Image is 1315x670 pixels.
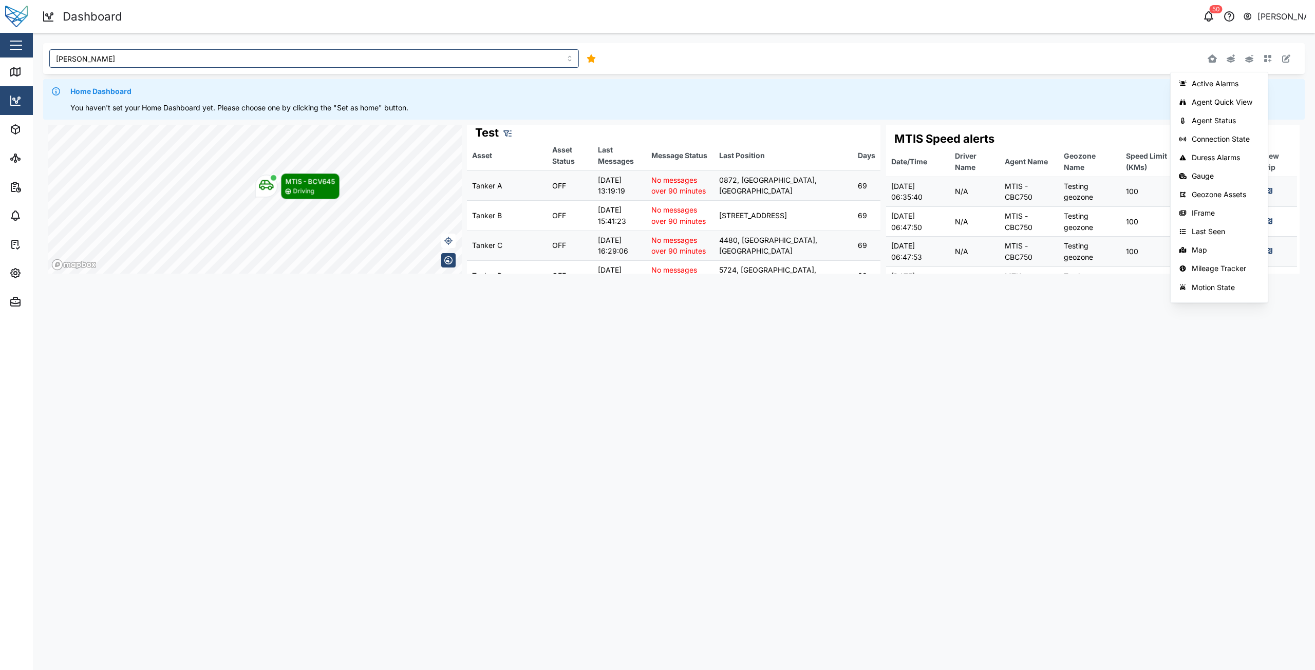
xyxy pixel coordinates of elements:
[27,124,59,135] div: Assets
[1121,177,1187,206] td: 100
[714,170,853,200] td: 0872, [GEOGRAPHIC_DATA], [GEOGRAPHIC_DATA]
[475,125,499,141] h3: Test
[853,260,880,290] td: 69
[1192,246,1260,254] div: Map
[1257,10,1307,23] div: [PERSON_NAME]
[70,102,1298,113] div: You haven't set your Home Dashboard yet. Please choose one by clicking the "Set as home" button.
[593,170,646,200] td: [DATE] 13:19:19
[467,170,547,200] td: Tanker A
[467,231,547,260] td: Tanker C
[27,239,55,250] div: Tasks
[886,147,950,177] th: Date/Time
[1121,237,1187,266] td: 100
[1210,5,1223,13] div: 50
[467,260,547,290] td: Tanker D
[646,141,714,170] th: Message Status
[1059,206,1120,236] td: Testing geozone
[714,260,853,290] td: 5724, [GEOGRAPHIC_DATA], [GEOGRAPHIC_DATA]
[27,296,57,308] div: Admin
[27,181,62,193] div: Reports
[593,201,646,231] td: [DATE] 15:41:23
[27,267,63,279] div: Settings
[1192,302,1260,310] div: Multi-Sensor Trends
[950,266,1000,296] td: N/A
[1059,266,1120,296] td: Testing geozone
[255,174,340,200] div: Map marker
[894,131,1300,147] h3: MTIS Speed alerts
[950,147,1000,177] th: Driver Name
[853,141,880,170] th: Days
[1000,147,1059,177] th: Agent Name
[950,237,1000,266] td: N/A
[1192,227,1260,236] div: Last Seen
[853,201,880,231] td: 69
[1192,283,1260,292] div: Motion State
[1000,237,1059,266] td: MTIS - CBC750
[886,177,950,206] td: [DATE] 06:35:40
[48,125,462,274] canvas: Map
[1000,266,1059,296] td: MTIS - CBC750
[1192,80,1260,88] div: Active Alarms
[1192,117,1260,125] div: Agent Status
[467,201,547,231] td: Tanker B
[1121,206,1187,236] td: 100
[950,177,1000,206] td: N/A
[1192,209,1260,217] div: IFrame
[547,201,592,231] td: OFF
[1192,264,1260,273] div: Mileage Tracker
[714,141,853,170] th: Last Position
[1000,177,1059,206] td: MTIS - CBC750
[593,141,646,170] th: Last Messages
[1000,206,1059,236] td: MTIS - CBC750
[27,95,73,106] div: Dashboard
[853,170,880,200] td: 69
[886,237,950,266] td: [DATE] 06:47:53
[51,259,97,271] a: Mapbox logo
[886,206,950,236] td: [DATE] 06:47:50
[27,152,51,164] div: Sites
[646,170,714,200] td: No messages over 90 minutes
[646,231,714,260] td: No messages over 90 minutes
[547,141,592,170] th: Asset Status
[27,210,59,221] div: Alarms
[467,141,547,170] th: Asset
[593,231,646,260] td: [DATE] 16:29:06
[293,187,314,197] div: Driving
[1192,190,1260,199] div: Geozone Assets
[714,201,853,231] td: [STREET_ADDRESS]
[1192,98,1260,106] div: Agent Quick View
[646,260,714,290] td: No messages over 90 minutes
[886,266,950,296] td: [DATE] 06:47:53
[1121,147,1187,177] th: Speed Limit (KMs)
[63,8,122,26] div: Dashboard
[547,231,592,260] td: OFF
[49,49,579,68] input: Choose a dashboard
[286,177,335,187] div: MTIS - BCV645
[547,260,592,290] td: OFF
[547,170,592,200] td: OFF
[1059,177,1120,206] td: Testing geozone
[1192,135,1260,143] div: Connection State
[714,231,853,260] td: 4480, [GEOGRAPHIC_DATA], [GEOGRAPHIC_DATA]
[1059,147,1120,177] th: Geozone Name
[27,66,50,78] div: Map
[70,86,131,97] span: Home Dashboard
[5,5,28,28] img: Main Logo
[593,260,646,290] td: [DATE] 16:30:00
[950,206,1000,236] td: N/A
[1243,9,1307,24] button: [PERSON_NAME]
[1192,154,1260,162] div: Duress Alarms
[1256,147,1297,177] th: View Trip
[646,201,714,231] td: No messages over 90 minutes
[853,231,880,260] td: 69
[1192,172,1260,180] div: Gauge
[1059,237,1120,266] td: Testing geozone
[1121,266,1187,296] td: 100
